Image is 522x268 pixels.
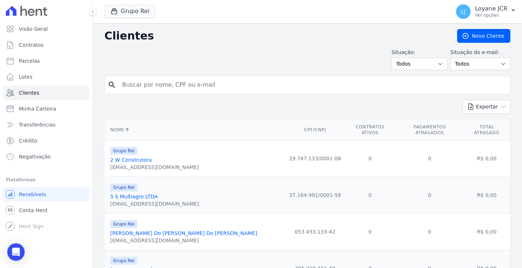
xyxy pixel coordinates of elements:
[396,177,463,214] td: 0
[19,57,40,65] span: Parcelas
[104,4,156,18] button: Grupo Rei
[7,243,25,261] div: Open Intercom Messenger
[3,70,90,84] a: Lotes
[396,120,463,140] th: Pagamentos Atrasados
[286,214,344,250] td: 053.453.133-42
[3,22,90,36] a: Visão Geral
[19,41,43,49] span: Contratos
[475,5,507,12] p: Loyane JCR
[475,12,507,18] p: Ver opções
[344,214,396,250] td: 0
[450,1,522,22] button: LJ Loyane JCR Ver opções
[104,29,446,42] h2: Clientes
[286,177,344,214] td: 37.164.991/0001-58
[463,140,510,177] td: R$ 0,00
[19,73,33,81] span: Lotes
[110,164,199,171] div: [EMAIL_ADDRESS][DOMAIN_NAME]
[3,133,90,148] a: Crédito
[286,140,344,177] td: 29.747.133/0001-08
[19,191,46,198] span: Recebíveis
[344,177,396,214] td: 0
[110,220,137,228] span: Grupo Rei
[110,157,152,163] a: 2 W Construtora
[19,25,48,33] span: Visão Geral
[3,38,90,52] a: Contratos
[344,140,396,177] td: 0
[286,120,344,140] th: CPF/CNPJ
[396,214,463,250] td: 0
[19,121,55,128] span: Transferências
[3,203,90,218] a: Conta Hent
[461,9,465,14] span: LJ
[19,89,39,96] span: Clientes
[19,153,51,160] span: Negativação
[396,140,463,177] td: 0
[463,120,510,140] th: Total Atrasado
[457,29,510,43] a: Novo Cliente
[19,105,56,112] span: Minha Carteira
[110,194,158,199] a: 5 S Multiagro LTDA
[391,49,447,56] label: Situação:
[463,100,510,114] button: Exportar
[19,137,37,144] span: Crédito
[344,120,396,140] th: Contratos Ativos
[463,214,510,250] td: R$ 0,00
[108,81,116,89] i: search
[3,86,90,100] a: Clientes
[110,184,137,191] span: Grupo Rei
[110,200,199,207] div: [EMAIL_ADDRESS][DOMAIN_NAME]
[6,176,87,184] div: Plataformas
[104,120,286,140] th: Nome
[110,230,257,236] a: [PERSON_NAME] Do [PERSON_NAME] Do [PERSON_NAME]
[463,177,510,214] td: R$ 0,00
[450,49,510,56] label: Situação do e-mail:
[3,187,90,202] a: Recebíveis
[118,78,507,92] input: Buscar por nome, CPF ou e-mail
[110,257,137,265] span: Grupo Rei
[19,207,47,214] span: Conta Hent
[3,117,90,132] a: Transferências
[3,54,90,68] a: Parcelas
[3,149,90,164] a: Negativação
[3,102,90,116] a: Minha Carteira
[110,147,137,155] span: Grupo Rei
[110,237,257,244] div: [EMAIL_ADDRESS][DOMAIN_NAME]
